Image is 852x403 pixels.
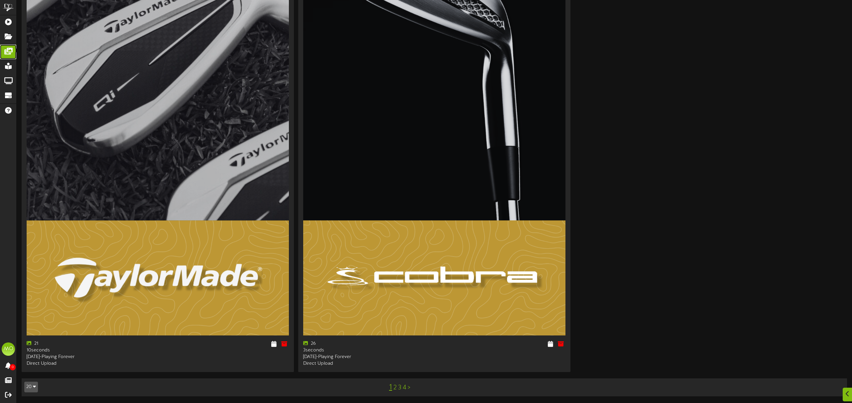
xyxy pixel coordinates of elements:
[27,347,153,354] div: 10 seconds
[27,354,153,360] div: [DATE] - Playing Forever
[393,384,397,391] a: 2
[27,360,153,367] div: Direct Upload
[303,340,429,347] div: 26
[408,384,410,391] a: >
[398,384,401,391] a: 3
[303,347,429,354] div: 3 seconds
[303,354,429,360] div: [DATE] - Playing Forever
[403,384,406,391] a: 4
[27,340,153,347] div: 21
[303,360,429,367] div: Direct Upload
[10,364,16,370] span: 0
[2,342,15,356] div: MO
[389,383,392,392] a: 1
[24,382,38,392] button: 20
